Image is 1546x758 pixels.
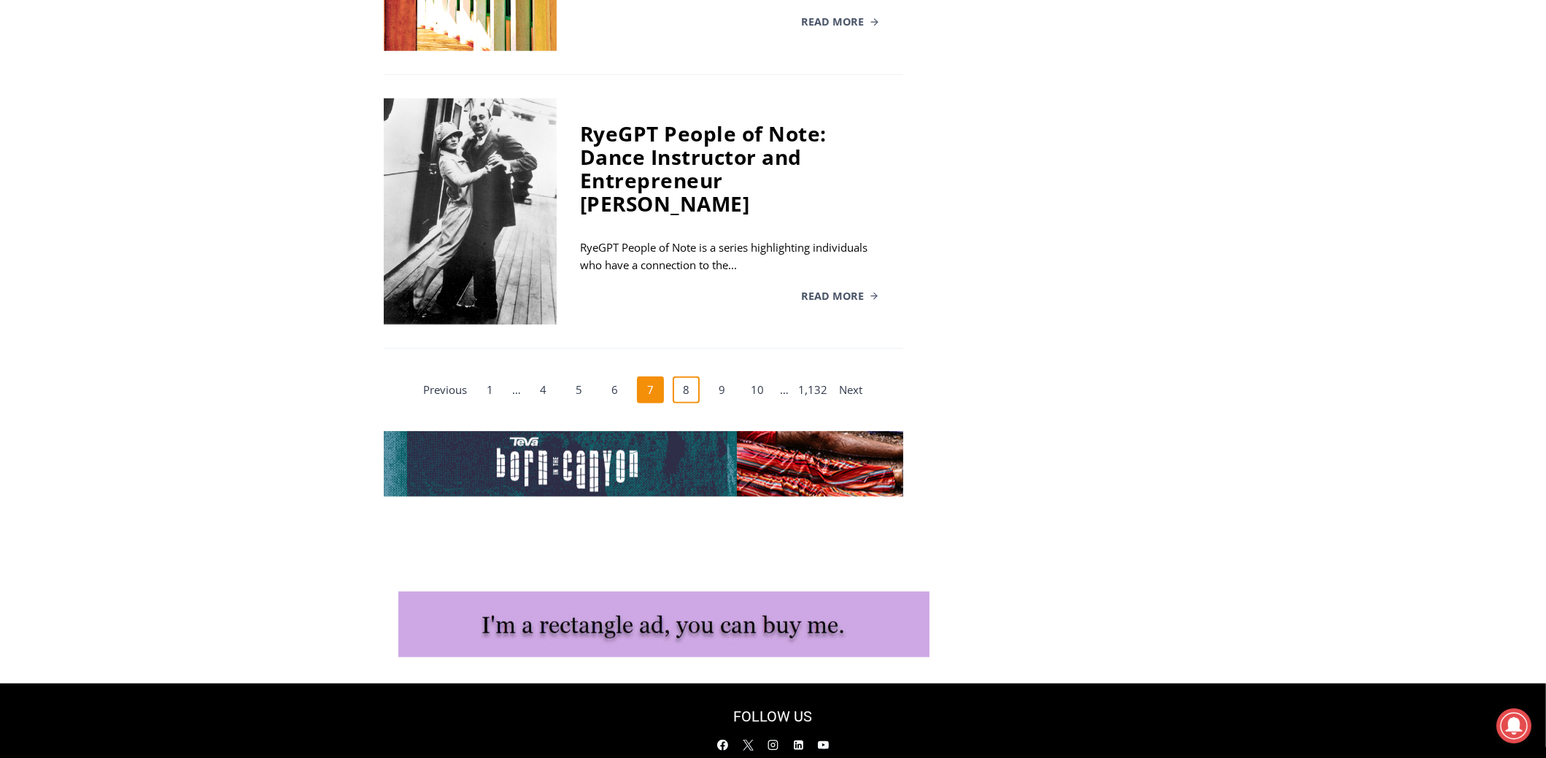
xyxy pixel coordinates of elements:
a: 8 [673,376,700,404]
a: Linkedin [787,735,809,757]
a: X [737,735,759,757]
span: Read More [801,17,864,27]
a: 5 [565,376,593,404]
a: 10 [744,376,772,404]
h2: FOLLOW US [651,705,896,727]
a: Instagram [762,735,784,757]
a: 9 [708,376,736,404]
a: 4 [530,376,557,404]
span: Read More [801,291,864,301]
a: YouTube [813,735,835,757]
img: I'm a rectangle ad, you can buy me [398,592,929,657]
a: 6 [601,376,629,404]
nav: Posts [384,376,903,404]
a: Facebook [712,735,734,757]
a: Read More [801,17,880,27]
a: 1 [476,376,504,404]
span: … [780,378,789,403]
div: RyeGPT People of Note: Dance Instructor and Entrepreneur [PERSON_NAME] [580,122,880,215]
div: RyeGPT People of Note is a series highlighting individuals who have a connection to the... [580,239,880,274]
a: Read More [801,291,880,301]
span: … [512,378,521,403]
a: Previous [422,376,468,404]
span: 7 [637,376,665,404]
a: Next [838,376,865,404]
a: 1,132 [797,376,829,404]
